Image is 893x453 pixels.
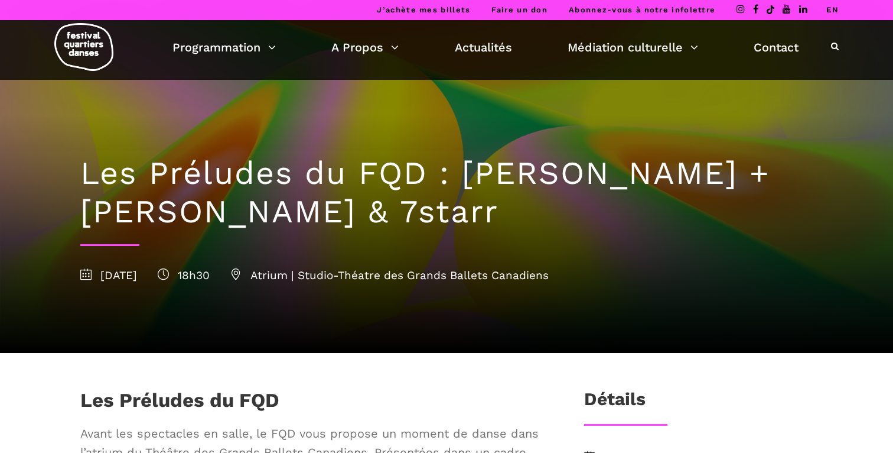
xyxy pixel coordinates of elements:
[491,5,547,14] a: Faire un don
[584,389,646,418] h3: Détails
[568,37,698,57] a: Médiation culturelle
[172,37,276,57] a: Programmation
[230,268,549,282] span: Atrium | Studio-Théatre des Grands Ballets Canadiens
[54,23,113,71] img: logo-fqd-med
[331,37,399,57] a: A Propos
[80,268,137,282] span: [DATE]
[80,389,279,418] h1: Les Préludes du FQD
[377,5,470,14] a: J’achète mes billets
[455,37,512,57] a: Actualités
[80,154,813,231] h1: Les Préludes du FQD : [PERSON_NAME] + [PERSON_NAME] & 7starr
[569,5,715,14] a: Abonnez-vous à notre infolettre
[158,268,210,282] span: 18h30
[754,37,799,57] a: Contact
[826,5,839,14] a: EN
